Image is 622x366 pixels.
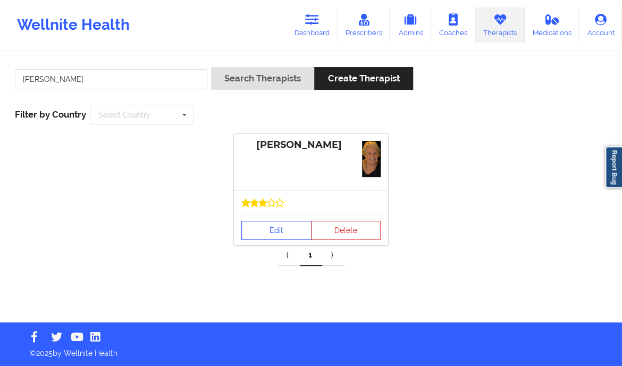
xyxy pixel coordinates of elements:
p: © 2025 by Wellnite Health [22,340,600,359]
a: Therapists [475,7,525,43]
span: Filter by Country [15,109,86,120]
div: [PERSON_NAME] [241,139,381,151]
img: 3c975db3-f8cd-4d35-83d3-96670d9b0c7fIMG_0010.png [362,141,381,177]
button: Search Therapists [211,67,314,90]
button: Create Therapist [314,67,413,90]
a: Next item [322,245,344,266]
a: Report Bug [605,146,622,188]
a: Previous item [278,245,300,266]
a: Admins [390,7,431,43]
a: Medications [525,7,579,43]
button: Delete [311,221,381,240]
a: Dashboard [287,7,338,43]
a: Edit [241,221,312,240]
div: Select Country [98,111,150,119]
a: Account [579,7,622,43]
input: Search Keywords [15,69,207,89]
a: Prescribers [338,7,390,43]
a: 1 [300,245,322,266]
div: Pagination Navigation [278,245,344,266]
a: Coaches [431,7,475,43]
